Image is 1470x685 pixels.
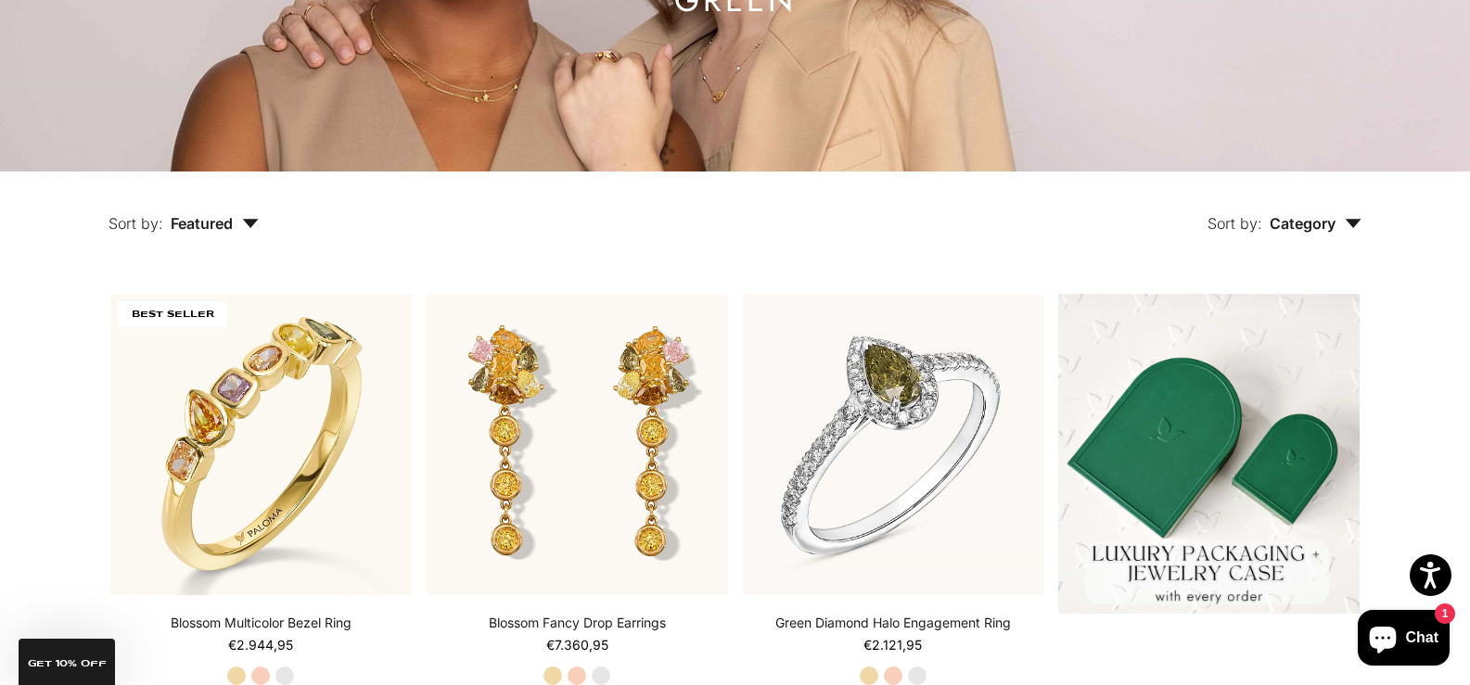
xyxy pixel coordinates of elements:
[118,301,227,327] span: BEST SELLER
[775,614,1011,632] a: Green Diamond Halo Engagement Ring
[228,636,293,654] sale-price: €2.944,95
[171,214,259,233] span: Featured
[863,636,922,654] sale-price: €2.121,95
[1352,610,1455,670] inbox-online-store-chat: Chat de la boutique en ligne Shopify
[110,294,412,595] img: #YellowGold
[66,171,301,249] button: Sort by: Featured
[1165,171,1404,249] button: Sort by: Category
[19,639,115,685] div: GET 10% Off
[28,659,107,668] span: GET 10% Off
[1270,214,1361,233] span: Category
[109,214,163,233] span: Sort by:
[171,614,352,632] a: Blossom Multicolor Bezel Ring
[427,294,728,595] img: #YellowGold
[489,614,666,632] a: Blossom Fancy Drop Earrings
[743,294,1044,595] img: #WhiteGold
[546,636,608,654] sale-price: €7.360,95
[1208,214,1262,233] span: Sort by:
